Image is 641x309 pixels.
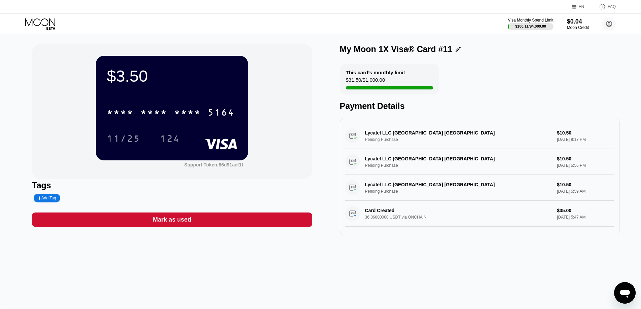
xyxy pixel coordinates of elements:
[567,18,589,25] div: $0.04
[34,194,60,202] div: Add Tag
[32,213,312,227] div: Mark as used
[572,3,592,10] div: EN
[567,25,589,30] div: Moon Credit
[608,4,616,9] div: FAQ
[579,4,584,9] div: EN
[107,67,237,85] div: $3.50
[160,134,180,145] div: 124
[346,77,385,86] div: $31.50 / $1,000.00
[32,181,312,190] div: Tags
[184,162,243,167] div: Support Token:86d91aef1f
[102,130,145,147] div: 11/25
[107,134,140,145] div: 11/25
[515,24,546,28] div: $100.11 / $4,000.00
[592,3,616,10] div: FAQ
[508,18,553,30] div: Visa Monthly Spend Limit$100.11/$4,000.00
[340,101,620,111] div: Payment Details
[346,70,405,75] div: This card’s monthly limit
[567,18,589,30] div: $0.04Moon Credit
[614,282,636,304] iframe: Кнопка запуска окна обмена сообщениями
[340,44,453,54] div: My Moon 1X Visa® Card #11
[38,196,56,200] div: Add Tag
[508,18,553,23] div: Visa Monthly Spend Limit
[184,162,243,167] div: Support Token: 86d91aef1f
[155,130,185,147] div: 124
[153,216,191,224] div: Mark as used
[208,108,235,119] div: 5164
